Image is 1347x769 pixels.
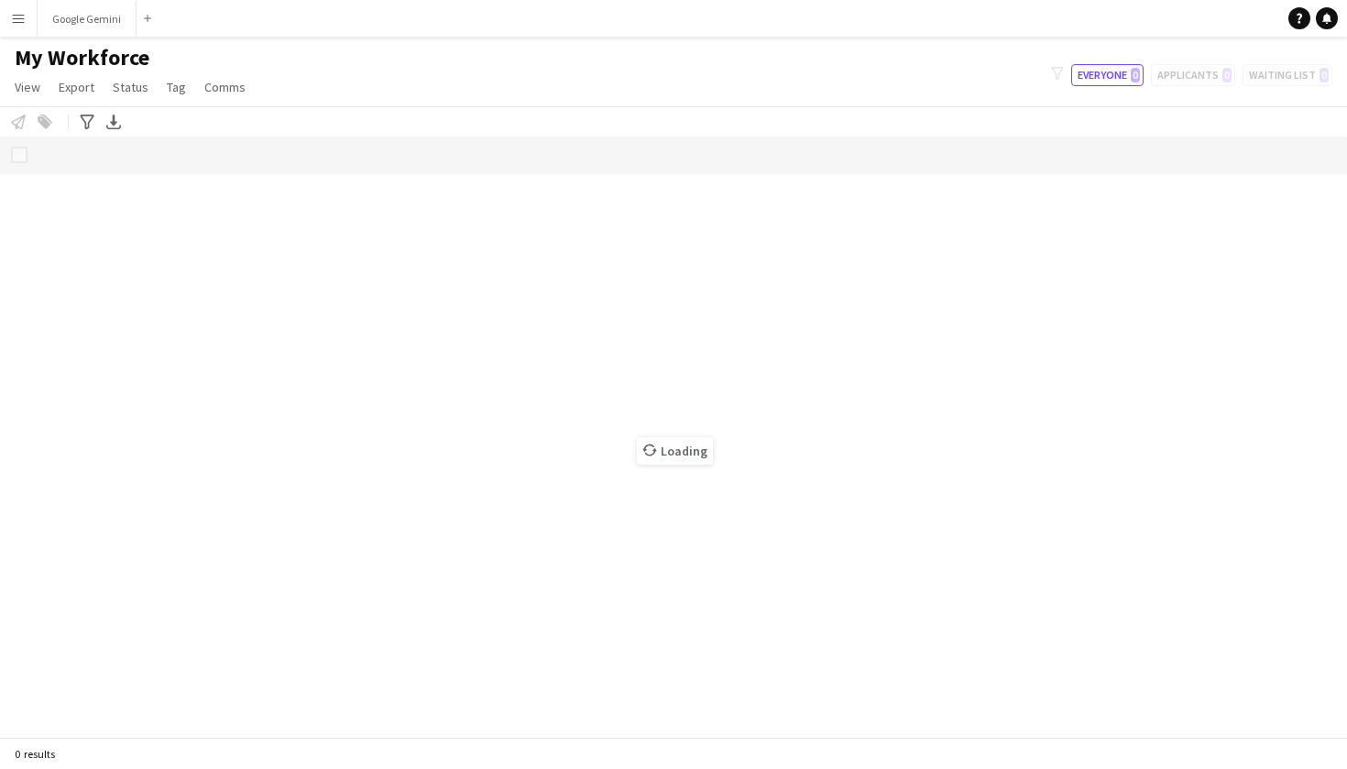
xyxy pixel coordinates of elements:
button: Google Gemini [38,1,137,37]
app-action-btn: Export XLSX [103,111,125,133]
span: 0 [1131,68,1140,82]
span: Loading [637,437,713,465]
a: Status [105,75,156,99]
a: Export [51,75,102,99]
span: My Workforce [15,44,149,71]
a: Comms [197,75,253,99]
span: Comms [204,79,246,95]
span: View [15,79,40,95]
app-action-btn: Advanced filters [76,111,98,133]
button: Everyone0 [1071,64,1144,86]
span: Tag [167,79,186,95]
a: Tag [159,75,193,99]
a: View [7,75,48,99]
span: Export [59,79,94,95]
span: Status [113,79,148,95]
